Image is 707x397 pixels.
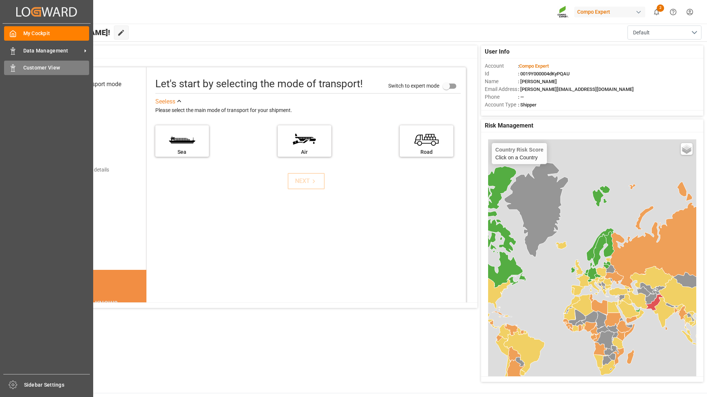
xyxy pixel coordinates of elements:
[518,79,557,84] span: : [PERSON_NAME]
[23,30,89,37] span: My Cockpit
[657,4,664,12] span: 2
[4,61,89,75] a: Customer View
[648,4,665,20] button: show 2 new notifications
[403,148,450,156] div: Road
[633,29,650,37] span: Default
[627,26,701,40] button: open menu
[155,97,175,106] div: See less
[24,381,90,389] span: Sidebar Settings
[485,85,518,93] span: Email Address
[31,26,110,40] span: Hello [PERSON_NAME]!
[495,147,544,160] div: Click on a Country
[281,148,328,156] div: Air
[485,78,518,85] span: Name
[557,6,569,18] img: Screenshot%202023-09-29%20at%2010.02.21.png_1712312052.png
[4,26,89,41] a: My Cockpit
[485,70,518,78] span: Id
[574,5,648,19] button: Compo Expert
[485,47,510,56] span: User Info
[485,121,533,130] span: Risk Management
[155,76,363,92] div: Let's start by selecting the mode of transport!
[681,143,693,155] a: Layers
[519,63,549,69] span: Compo Expert
[485,62,518,70] span: Account
[665,4,681,20] button: Help Center
[295,177,318,186] div: NEXT
[485,101,518,109] span: Account Type
[388,82,439,88] span: Switch to expert mode
[63,166,109,174] div: Add shipping details
[518,102,537,108] span: : Shipper
[518,86,634,92] span: : [PERSON_NAME][EMAIL_ADDRESS][DOMAIN_NAME]
[23,64,89,72] span: Customer View
[518,71,570,77] span: : 0019Y000004dKyPQAU
[518,94,524,100] span: : —
[574,7,645,17] div: Compo Expert
[485,93,518,101] span: Phone
[155,106,461,115] div: Please select the main mode of transport for your shipment.
[159,148,205,156] div: Sea
[288,173,325,189] button: NEXT
[23,47,82,55] span: Data Management
[518,63,549,69] span: :
[495,147,544,153] h4: Country Risk Score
